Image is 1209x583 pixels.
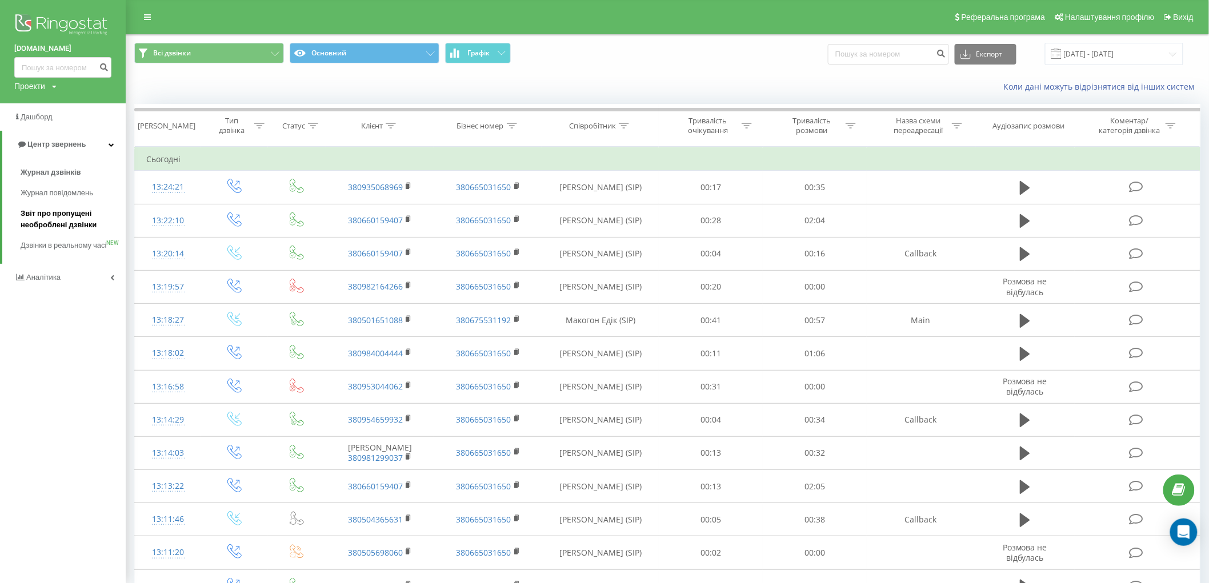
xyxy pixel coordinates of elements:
[211,116,252,135] div: Тип дзвінка
[14,11,111,40] img: Ringostat logo
[457,348,511,359] a: 380665031650
[659,503,763,536] td: 00:05
[542,304,659,337] td: Макогон Едік (SIP)
[457,215,511,226] a: 380665031650
[763,436,867,469] td: 00:32
[763,270,867,303] td: 00:00
[21,240,106,251] span: Дзвінки в реальному часі
[457,315,511,325] a: 380675531192
[146,442,190,464] div: 13:14:03
[659,171,763,204] td: 00:17
[2,131,126,158] a: Центр звернень
[763,204,867,237] td: 02:04
[457,121,504,131] div: Бізнес номер
[457,414,511,425] a: 380665031650
[659,370,763,403] td: 00:31
[542,536,659,569] td: [PERSON_NAME] (SIP)
[457,481,511,492] a: 380665031650
[348,315,403,325] a: 380501651088
[1003,542,1047,563] span: Розмова не відбулась
[146,541,190,564] div: 13:11:20
[763,536,867,569] td: 00:00
[290,43,439,63] button: Основний
[348,381,403,392] a: 380953044062
[326,436,434,469] td: [PERSON_NAME]
[763,337,867,370] td: 01:06
[867,237,975,270] td: Callback
[457,381,511,392] a: 380665031650
[867,503,975,536] td: Callback
[135,148,1200,171] td: Сьогодні
[542,470,659,503] td: [PERSON_NAME] (SIP)
[457,514,511,525] a: 380665031650
[467,49,490,57] span: Графік
[867,403,975,436] td: Callback
[763,237,867,270] td: 00:16
[659,403,763,436] td: 00:04
[659,436,763,469] td: 00:13
[26,273,61,282] span: Аналiтика
[867,304,975,337] td: Main
[146,309,190,331] div: 13:18:27
[542,270,659,303] td: [PERSON_NAME] (SIP)
[763,470,867,503] td: 02:05
[1174,13,1194,22] span: Вихід
[659,337,763,370] td: 00:11
[542,337,659,370] td: [PERSON_NAME] (SIP)
[1170,518,1198,546] div: Open Intercom Messenger
[1004,81,1200,92] a: Коли дані можуть відрізнятися вiд інших систем
[659,536,763,569] td: 00:02
[134,43,284,63] button: Всі дзвінки
[542,436,659,469] td: [PERSON_NAME] (SIP)
[828,44,949,65] input: Пошук за номером
[21,203,126,235] a: Звіт про пропущені необроблені дзвінки
[348,452,403,463] a: 380981299037
[348,281,403,292] a: 380982164266
[348,182,403,192] a: 380935068969
[21,187,93,199] span: Журнал повідомлень
[21,112,53,121] span: Дашборд
[348,547,403,558] a: 380505698060
[457,182,511,192] a: 380665031650
[993,121,1065,131] div: Аудіозапис розмови
[763,370,867,403] td: 00:00
[146,508,190,530] div: 13:11:46
[146,475,190,497] div: 13:13:22
[14,57,111,78] input: Пошук за номером
[1003,376,1047,397] span: Розмова не відбулась
[14,81,45,92] div: Проекти
[146,376,190,398] div: 13:16:58
[457,447,511,458] a: 380665031650
[348,215,403,226] a: 380660159407
[348,348,403,359] a: 380984004444
[1096,116,1163,135] div: Коментар/категорія дзвінка
[27,140,86,148] span: Центр звернень
[1003,276,1047,297] span: Розмова не відбулась
[763,304,867,337] td: 00:57
[659,237,763,270] td: 00:04
[21,183,126,203] a: Журнал повідомлень
[569,121,616,131] div: Співробітник
[21,162,126,183] a: Журнал дзвінків
[763,171,867,204] td: 00:35
[445,43,511,63] button: Графік
[763,403,867,436] td: 00:34
[21,208,120,231] span: Звіт про пропущені необроблені дзвінки
[962,13,1046,22] span: Реферальна програма
[782,116,843,135] div: Тривалість розмови
[659,470,763,503] td: 00:13
[348,481,403,492] a: 380660159407
[457,248,511,259] a: 380665031650
[21,167,81,178] span: Журнал дзвінків
[146,176,190,198] div: 13:24:21
[348,514,403,525] a: 380504365631
[361,121,383,131] div: Клієнт
[542,370,659,403] td: [PERSON_NAME] (SIP)
[763,503,867,536] td: 00:38
[1065,13,1154,22] span: Налаштування профілю
[138,121,195,131] div: [PERSON_NAME]
[955,44,1016,65] button: Експорт
[542,171,659,204] td: [PERSON_NAME] (SIP)
[659,204,763,237] td: 00:28
[542,237,659,270] td: [PERSON_NAME] (SIP)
